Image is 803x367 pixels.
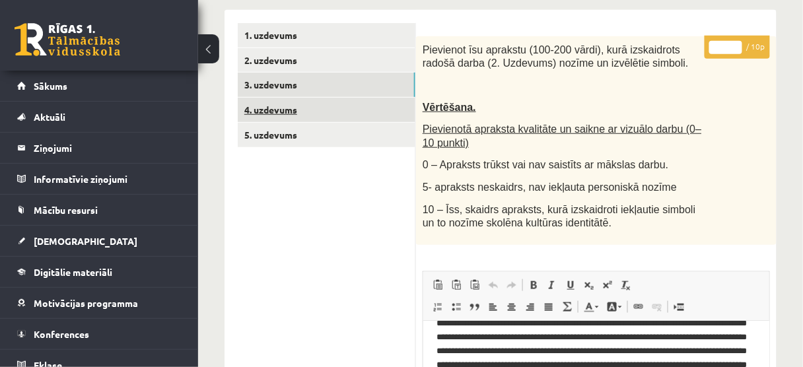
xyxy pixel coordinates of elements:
a: Ziņojumi [17,133,182,163]
span: Motivācijas programma [34,297,138,309]
span: Mācību resursi [34,204,98,216]
span: Digitālie materiāli [34,266,112,278]
a: Math [558,298,576,316]
span: 0 – Apraksts trūkst vai nav saistīts ar mākslas darbu. [423,159,669,170]
span: Konferences [34,328,89,340]
a: 2. uzdevums [238,48,415,73]
a: Ievietot lapas pārtraukumu drukai [670,298,688,316]
legend: Informatīvie ziņojumi [34,164,182,194]
a: Atkārtot (vadīšanas taustiņš+Y) [503,277,521,294]
a: Noņemt stilus [617,277,635,294]
a: Ievietot/noņemt sarakstu ar aizzīmēm [447,298,466,316]
a: Ievietot/noņemt numurētu sarakstu [429,298,447,316]
a: Digitālie materiāli [17,257,182,287]
a: Atsaistīt [648,298,666,316]
span: 5- apraksts neskaidrs, nav iekļauta personiskā nozīme [423,182,677,193]
a: Slīpraksts (vadīšanas taustiņš+I) [543,277,561,294]
a: Bloka citāts [466,298,484,316]
span: [DEMOGRAPHIC_DATA] [34,235,137,247]
a: Pasvītrojums (vadīšanas taustiņš+U) [561,277,580,294]
a: Augšraksts [598,277,617,294]
a: 4. uzdevums [238,98,415,122]
a: Teksta krāsa [580,298,603,316]
a: Ielīmēt (vadīšanas taustiņš+V) [429,277,447,294]
a: Ievietot kā vienkāršu tekstu (vadīšanas taustiņš+pārslēgšanas taustiņš+V) [447,277,466,294]
span: Aktuāli [34,111,65,123]
span: Sākums [34,80,67,92]
a: Izlīdzināt malas [540,298,558,316]
a: [DEMOGRAPHIC_DATA] [17,226,182,256]
a: Apakšraksts [580,277,598,294]
a: Centrēti [503,298,521,316]
p: / 10p [705,36,770,59]
a: Izlīdzināt pa labi [521,298,540,316]
a: Aktuāli [17,102,182,132]
span: 10 – Īss, skaidrs apraksts, kurā izskaidroti iekļautie simboli un to nozīme skolēna kultūras iden... [423,204,696,229]
a: Motivācijas programma [17,288,182,318]
legend: Ziņojumi [34,133,182,163]
span: Pievienot īsu aprakstu (100-200 vārdi), kurā izskaidrots radošā darba (2. Uzdevums) nozīme un izv... [423,44,689,69]
a: Informatīvie ziņojumi [17,164,182,194]
a: 1. uzdevums [238,23,415,48]
a: Mācību resursi [17,195,182,225]
a: Treknraksts (vadīšanas taustiņš+B) [524,277,543,294]
a: Konferences [17,319,182,349]
body: Bagātinātā teksta redaktors, wiswyg-editor-47433970565260-1760002565-700 [13,13,332,27]
a: Sākums [17,71,182,101]
a: Ievietot no Worda [466,277,484,294]
a: 3. uzdevums [238,73,415,97]
span: Pievienotā apraksta kvalitāte un saikne ar vizuālo darbu (0–10 punkti) [423,123,701,149]
span: Vērtēšana. [423,102,476,113]
a: 5. uzdevums [238,123,415,147]
a: Atcelt (vadīšanas taustiņš+Z) [484,277,503,294]
a: Rīgas 1. Tālmācības vidusskola [15,23,120,56]
a: Fona krāsa [603,298,626,316]
a: Izlīdzināt pa kreisi [484,298,503,316]
a: Saite (vadīšanas taustiņš+K) [629,298,648,316]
